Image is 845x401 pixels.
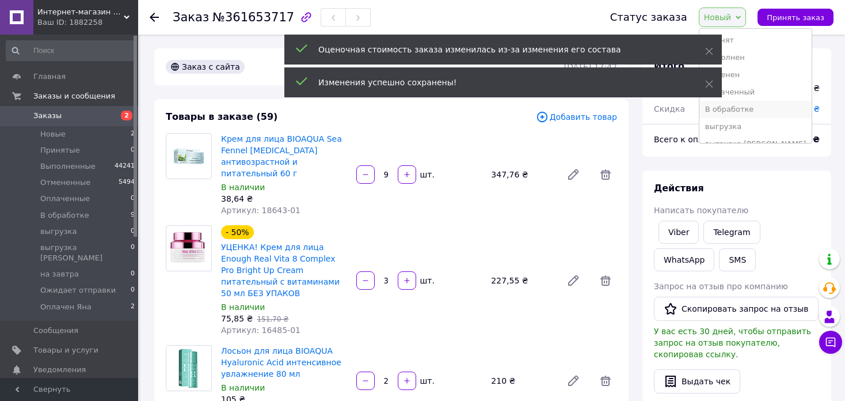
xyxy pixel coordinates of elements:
div: шт. [417,375,436,387]
span: 2 [131,302,135,312]
li: выгрузка [PERSON_NAME] [699,135,812,153]
span: В наличии [221,302,265,312]
button: Скопировать запрос на отзыв [654,297,819,321]
span: Удалить [594,163,617,186]
span: Главная [33,71,66,82]
a: Лосьон для лица BIOAQUA Hyaluronic Acid интенсивное увлажнение 80 мл [221,346,341,379]
span: 0 [131,243,135,263]
span: 2 [131,129,135,139]
span: Запрос на отзыв про компанию [654,282,788,291]
span: Интернет-магазин элитной парфюмерии и косметики Boro Parfum [37,7,124,17]
li: Оплаченный [699,84,812,101]
span: Добавить товар [536,111,617,123]
span: Написать покупателю [654,206,748,215]
span: Всего к оплате [654,135,718,144]
span: 0 [131,269,135,279]
span: Удалить [594,269,617,292]
span: 0 [131,226,135,237]
span: Заказы [33,111,62,121]
span: Заказ [173,10,209,24]
button: SMS [719,248,756,271]
div: Ваш ID: 1882258 [37,17,138,28]
span: Артикул: 18643-01 [221,206,300,215]
span: Новый [704,13,732,22]
span: Оплачен Яна [40,302,92,312]
div: 38,64 ₴ [221,193,347,205]
span: У вас есть 30 дней, чтобы отправить запрос на отзыв покупателю, скопировав ссылку. [654,327,811,359]
span: 2 [121,111,132,120]
li: Отменен [699,66,812,84]
button: Принять заказ [758,9,833,26]
span: Принятые [40,145,80,156]
span: 9 [131,210,135,221]
span: 5494 [119,177,135,188]
span: Действия [654,183,704,194]
div: Вернуться назад [150,12,159,23]
span: 151,70 ₴ [257,315,288,323]
span: Товары и услуги [33,345,98,355]
b: 6 407,38 ₴ [770,135,820,144]
span: Сообщения [33,326,78,336]
li: Выполнен [699,49,812,66]
span: В наличии [221,183,265,192]
input: Поиск [6,40,136,61]
div: 227,55 ₴ [486,273,557,289]
div: - 50% [221,225,254,239]
a: Viber [659,221,699,244]
div: шт. [417,169,436,180]
div: 210 ₴ [486,373,557,389]
img: УЦЕНКА! Крем для лица Enough Real Vita 8 Complex Pro Bright Up Cream питательный с витаминами 50 ... [166,231,211,265]
div: Статус заказа [610,12,687,23]
span: Отмененные [40,177,90,188]
img: Крем для лица BIOAQUA Sea Fennel Hyaluronic Acid антивозрастной и питательный 60 г [166,134,211,179]
div: Изменения успешно сохранены! [318,77,676,88]
button: Чат с покупателем [819,331,842,354]
span: 0 [131,285,135,296]
a: WhatsApp [654,248,714,271]
a: Редактировать [562,269,585,292]
span: Артикул: 16485-01 [221,326,300,335]
span: Товары в заказе (59) [166,111,277,122]
li: В обработке [699,101,812,118]
div: шт. [417,275,436,286]
img: Лосьон для лица BIOAQUA Hyaluronic Acid интенсивное увлажнение 80 мл [166,346,211,391]
div: Заказ с сайта [166,60,245,74]
span: на завтра [40,269,79,279]
span: 75,85 ₴ [221,314,253,323]
span: Удалить [594,369,617,392]
span: Принять заказ [767,13,824,22]
span: Скидка [654,104,685,114]
a: Редактировать [562,163,585,186]
li: Принят [699,32,812,49]
li: выгрузка [699,118,812,135]
div: Оценочная стоимость заказа изменилась из-за изменения его состава [318,44,676,55]
span: №361653717 [212,10,294,24]
span: Заказы и сообщения [33,91,115,101]
span: выгрузка [PERSON_NAME] [40,243,131,263]
span: Выполненные [40,161,96,172]
span: Ожидает отправки [40,285,116,296]
span: 44241 [115,161,135,172]
span: Новые [40,129,66,139]
button: Выдать чек [654,369,740,394]
span: В наличии [221,383,265,392]
a: Крем для лица BIOAQUA Sea Fennel [MEDICAL_DATA] антивозрастной и питательный 60 г [221,134,342,178]
span: Уведомления [33,365,86,375]
a: УЦЕНКА! Крем для лица Enough Real Vita 8 Complex Pro Bright Up Cream питательный с витаминами 50 ... [221,243,340,298]
div: 347,76 ₴ [486,167,557,183]
a: Telegram [703,221,760,244]
span: В обработке [40,210,89,221]
span: выгрузка [40,226,77,237]
a: Редактировать [562,369,585,392]
span: Оплаченные [40,194,90,204]
span: 0 [131,194,135,204]
span: 0 [131,145,135,156]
